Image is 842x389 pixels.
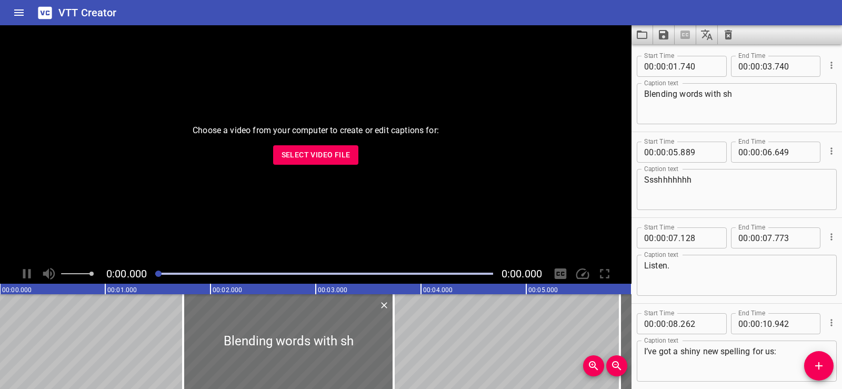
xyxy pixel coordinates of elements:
textarea: Ssshhhhhhh [644,175,829,205]
input: 00 [738,56,748,77]
button: Load captions from file [631,25,653,44]
span: : [760,142,763,163]
input: 773 [775,227,813,248]
button: Cue Options [825,144,838,158]
input: 01 [668,56,678,77]
input: 942 [775,313,813,334]
svg: Load captions from file [636,28,648,41]
textarea: Blending words with sh [644,89,829,119]
text: 00:01.000 [107,286,137,294]
input: 00 [656,313,666,334]
span: : [666,56,668,77]
span: : [666,313,668,334]
text: 00:05.000 [528,286,558,294]
span: . [678,313,680,334]
span: : [760,227,763,248]
text: 00:04.000 [423,286,453,294]
span: : [748,227,750,248]
span: . [773,313,775,334]
button: Save captions to file [653,25,675,44]
input: 07 [763,227,773,248]
input: 00 [750,56,760,77]
input: 00 [738,313,748,334]
input: 649 [775,142,813,163]
span: : [654,142,656,163]
span: : [748,56,750,77]
span: : [654,56,656,77]
svg: Clear captions [722,28,735,41]
button: Delete [377,298,391,312]
input: 740 [680,56,719,77]
button: Cue Options [825,58,838,72]
input: 05 [668,142,678,163]
span: : [654,313,656,334]
button: Clear captions [718,25,739,44]
text: 00:00.000 [2,286,32,294]
span: Current Time [106,267,147,280]
h6: VTT Creator [58,4,117,21]
button: Translate captions [696,25,718,44]
input: 262 [680,313,719,334]
div: Cue Options [825,309,837,336]
input: 07 [668,227,678,248]
div: Delete Cue [377,298,389,312]
input: 740 [775,56,813,77]
span: . [773,142,775,163]
input: 06 [763,142,773,163]
span: : [748,313,750,334]
span: : [760,56,763,77]
input: 128 [680,227,719,248]
span: : [666,227,668,248]
span: . [773,227,775,248]
span: . [678,227,680,248]
div: Hide/Show Captions [550,264,570,284]
textarea: Listen. [644,261,829,291]
text: 00:02.000 [213,286,242,294]
input: 08 [668,313,678,334]
div: Cue Options [825,223,837,251]
input: 00 [656,227,666,248]
span: . [773,56,775,77]
span: Select Video File [282,148,350,162]
div: Cue Options [825,137,837,165]
input: 00 [656,142,666,163]
textarea: I’ve got a shiny new spelling for us: [644,346,829,376]
input: 00 [738,142,748,163]
input: 00 [750,142,760,163]
input: 00 [656,56,666,77]
div: Play progress [155,273,493,275]
input: 03 [763,56,773,77]
input: 10 [763,313,773,334]
span: : [748,142,750,163]
span: : [760,313,763,334]
span: : [666,142,668,163]
input: 00 [750,227,760,248]
div: Cue Options [825,52,837,79]
input: 00 [738,227,748,248]
button: Cue Options [825,230,838,244]
svg: Save captions to file [657,28,670,41]
span: . [678,142,680,163]
button: Zoom Out [606,355,627,376]
span: Video Duration [502,267,542,280]
input: 889 [680,142,719,163]
text: 00:03.000 [318,286,347,294]
svg: Translate captions [700,28,713,41]
button: Add Cue [804,351,834,381]
button: Zoom In [583,355,604,376]
div: Toggle Full Screen [595,264,615,284]
input: 00 [644,56,654,77]
button: Cue Options [825,316,838,330]
div: Playback Speed [573,264,593,284]
span: : [654,227,656,248]
span: Select a video in the pane to the left, then you can automatically extract captions. [675,25,696,44]
p: Choose a video from your computer to create or edit captions for: [193,124,439,137]
input: 00 [750,313,760,334]
input: 00 [644,142,654,163]
span: . [678,56,680,77]
input: 00 [644,227,654,248]
input: 00 [644,313,654,334]
button: Select Video File [273,145,359,165]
